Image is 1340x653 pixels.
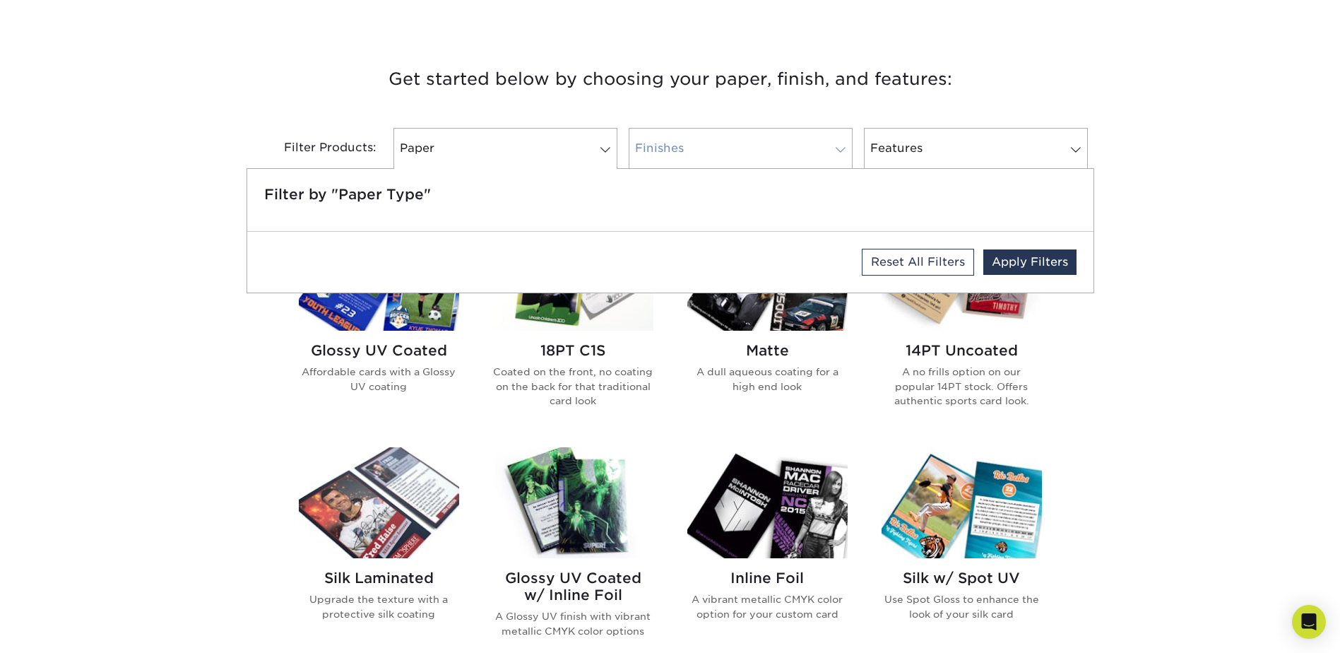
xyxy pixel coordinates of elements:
[629,128,853,169] a: Finishes
[299,570,459,587] h2: Silk Laminated
[882,342,1042,359] h2: 14PT Uncoated
[299,447,459,558] img: Silk Laminated Trading Cards
[493,365,653,408] p: Coated on the front, no coating on the back for that traditional card look
[493,570,653,604] h2: Glossy UV Coated w/ Inline Foil
[493,447,653,558] img: Glossy UV Coated w/ Inline Foil Trading Cards
[864,128,1088,169] a: Features
[983,249,1077,275] a: Apply Filters
[882,592,1042,621] p: Use Spot Gloss to enhance the look of your silk card
[882,570,1042,587] h2: Silk w/ Spot UV
[687,570,848,587] h2: Inline Foil
[299,592,459,621] p: Upgrade the texture with a protective silk coating
[882,447,1042,558] img: Silk w/ Spot UV Trading Cards
[493,342,653,359] h2: 18PT C1S
[687,365,848,394] p: A dull aqueous coating for a high end look
[862,249,974,276] a: Reset All Filters
[247,128,388,169] div: Filter Products:
[264,186,1077,203] h5: Filter by "Paper Type"
[1292,605,1326,639] div: Open Intercom Messenger
[882,365,1042,408] p: A no frills option on our popular 14PT stock. Offers authentic sports card look.
[687,220,848,430] a: Matte Trading Cards Matte A dull aqueous coating for a high end look
[493,609,653,638] p: A Glossy UV finish with vibrant metallic CMYK color options
[257,47,1084,111] h3: Get started below by choosing your paper, finish, and features:
[299,365,459,394] p: Affordable cards with a Glossy UV coating
[687,342,848,359] h2: Matte
[687,447,848,558] img: Inline Foil Trading Cards
[299,220,459,430] a: Glossy UV Coated Trading Cards Glossy UV Coated Affordable cards with a Glossy UV coating
[299,342,459,359] h2: Glossy UV Coated
[882,220,1042,430] a: 14PT Uncoated Trading Cards 14PT Uncoated A no frills option on our popular 14PT stock. Offers au...
[393,128,617,169] a: Paper
[687,592,848,621] p: A vibrant metallic CMYK color option for your custom card
[493,220,653,430] a: 18PT C1S Trading Cards 18PT C1S Coated on the front, no coating on the back for that traditional ...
